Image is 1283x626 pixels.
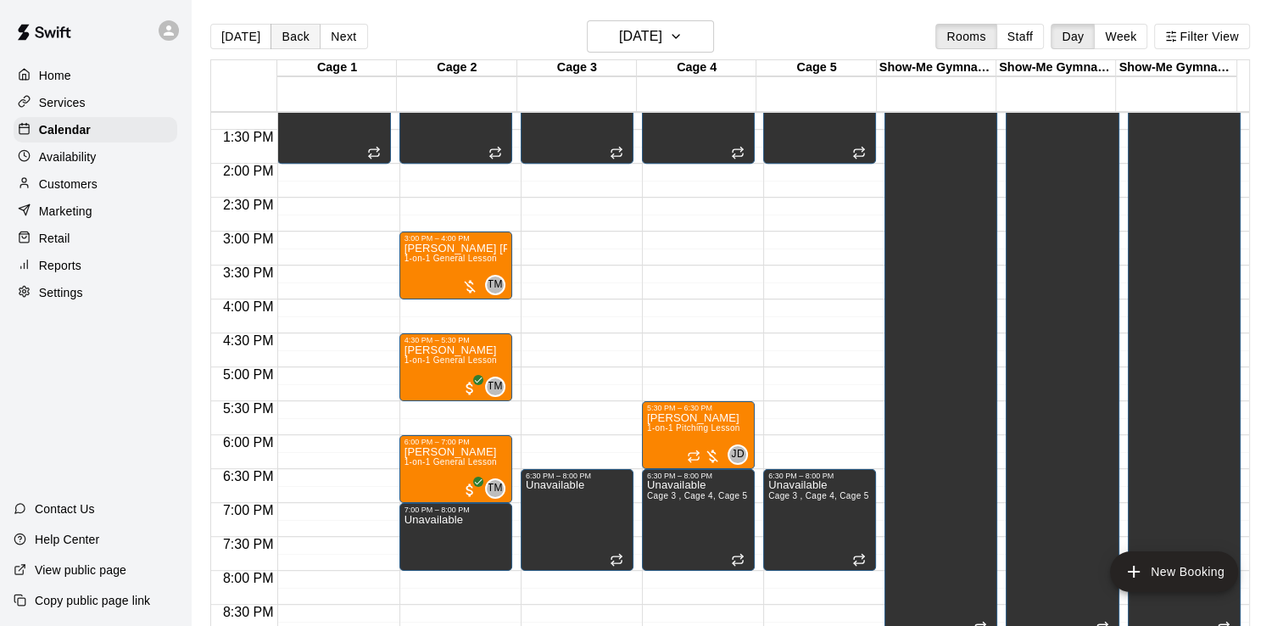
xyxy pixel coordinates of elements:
[397,60,516,76] div: Cage 2
[399,435,512,503] div: 6:00 PM – 7:00 PM: Levi Schaefer
[367,146,381,159] span: Recurring event
[320,24,367,49] button: Next
[14,63,177,88] a: Home
[219,367,278,382] span: 5:00 PM
[39,203,92,220] p: Marketing
[14,253,177,278] a: Reports
[219,333,278,348] span: 4:30 PM
[996,60,1116,76] div: Show-Me Gymnastics Cage 2
[768,491,868,500] span: Cage 3 , Cage 4, Cage 5
[734,444,748,465] span: Jake Deakins
[14,198,177,224] a: Marketing
[517,60,637,76] div: Cage 3
[14,280,177,305] a: Settings
[404,355,497,365] span: 1-on-1 General Lesson
[756,60,876,76] div: Cage 5
[485,377,505,397] div: Tre Morris
[610,553,623,567] span: Recurring event
[399,503,512,571] div: 7:00 PM – 8:00 PM: Unavailable
[39,121,91,138] p: Calendar
[39,284,83,301] p: Settings
[619,25,662,48] h6: [DATE]
[492,275,505,295] span: Tre Morris
[521,469,633,571] div: 6:30 PM – 8:00 PM: Unavailable
[39,94,86,111] p: Services
[731,446,744,463] span: JD
[35,562,126,578] p: View public page
[642,401,755,469] div: 5:30 PM – 6:30 PM: 1-on-1 Pitching Lesson
[219,401,278,416] span: 5:30 PM
[488,146,502,159] span: Recurring event
[14,90,177,115] a: Services
[39,148,97,165] p: Availability
[587,20,714,53] button: [DATE]
[485,478,505,499] div: Tre Morris
[39,176,98,193] p: Customers
[39,67,71,84] p: Home
[610,146,623,159] span: Recurring event
[219,469,278,483] span: 6:30 PM
[461,380,478,397] span: All customers have paid
[526,472,628,480] div: 6:30 PM – 8:00 PM
[877,60,996,76] div: Show-Me Gymnastics Cage 1
[219,164,278,178] span: 2:00 PM
[219,299,278,314] span: 4:00 PM
[219,435,278,450] span: 6:00 PM
[219,265,278,280] span: 3:30 PM
[485,275,505,295] div: Tre Morris
[731,553,745,567] span: Recurring event
[271,24,321,49] button: Back
[35,592,150,609] p: Copy public page link
[488,378,503,395] span: TM
[210,24,271,49] button: [DATE]
[277,60,397,76] div: Cage 1
[14,171,177,197] a: Customers
[14,144,177,170] a: Availability
[14,226,177,251] div: Retail
[404,234,507,243] div: 3:00 PM – 4:00 PM
[647,491,747,500] span: Cage 3 , Cage 4, Cage 5
[39,230,70,247] p: Retail
[219,232,278,246] span: 3:00 PM
[35,500,95,517] p: Contact Us
[647,404,750,412] div: 5:30 PM – 6:30 PM
[14,117,177,143] div: Calendar
[647,472,750,480] div: 6:30 PM – 8:00 PM
[763,469,876,571] div: 6:30 PM – 8:00 PM: Unavailable
[492,478,505,499] span: Tre Morris
[35,531,99,548] p: Help Center
[637,60,756,76] div: Cage 4
[1110,551,1238,592] button: add
[39,257,81,274] p: Reports
[647,423,740,433] span: 1-on-1 Pitching Lesson
[642,469,755,571] div: 6:30 PM – 8:00 PM: Unavailable
[404,506,507,514] div: 7:00 PM – 8:00 PM
[219,198,278,212] span: 2:30 PM
[1094,24,1147,49] button: Week
[219,537,278,551] span: 7:30 PM
[404,438,507,446] div: 6:00 PM – 7:00 PM
[399,333,512,401] div: 4:30 PM – 5:30 PM: Easton Wulff
[728,444,748,465] div: Jake Deakins
[399,232,512,299] div: 3:00 PM – 4:00 PM: 1-on-1 General Lesson
[1116,60,1236,76] div: Show-Me Gymnastics Cage 3
[219,503,278,517] span: 7:00 PM
[488,480,503,497] span: TM
[488,277,503,293] span: TM
[1154,24,1249,49] button: Filter View
[852,146,866,159] span: Recurring event
[996,24,1045,49] button: Staff
[404,457,497,467] span: 1-on-1 General Lesson
[935,24,996,49] button: Rooms
[687,450,700,463] span: Recurring event
[731,146,745,159] span: Recurring event
[219,571,278,585] span: 8:00 PM
[461,482,478,499] span: All customers have paid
